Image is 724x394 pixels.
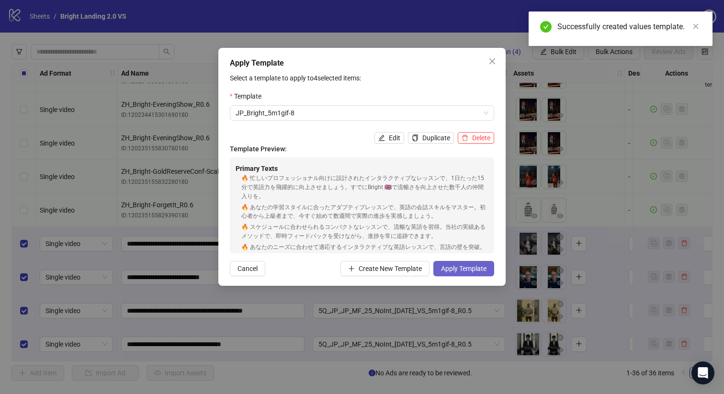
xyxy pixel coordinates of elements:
[408,132,454,144] button: Duplicate
[359,265,422,272] span: Create New Template
[340,261,430,276] button: Create New Template
[488,57,496,65] span: close
[241,203,488,221] div: 🔥 あなたの学習スタイルに合ったアダプティブレッスンで、英語の会話スキルをマスター。初心者から上級者まで、今すぐ始めて数週間で実際の進歩を実感しましょう。
[241,243,488,270] div: 🔥 あなたのニーズに合わせて適応するインタラクティブな英語レッスンで、言語の壁を突破。プロフェッショナル、学生、コミュニケーションスキルを向上させたいすべての人におすすめです。🎓
[540,21,552,33] span: check-circle
[472,134,490,142] span: Delete
[241,223,488,241] div: 🔥 スケジュールに合わせられるコンパクトなレッスンで、流暢な英語を習得。当社の実績あるメソッドで、即時フィードバックを受けながら、進捗を常に追跡できます。
[691,361,714,384] div: Open Intercom Messenger
[412,135,419,141] span: copy
[692,23,699,30] span: close
[458,132,494,144] button: Delete
[241,174,488,201] div: 🔥 忙しいプロフェッショナル向けに設計されたインタラクティブなレッスンで、1日たった15分で英語力を飛躍的に向上させましょう。すでにBright 🇬🇧で流暢さを向上させた数千人の仲間入りを。
[238,265,258,272] span: Cancel
[236,165,278,172] strong: Primary Texts
[230,73,494,83] p: Select a template to apply to 4 selected items:
[230,91,268,101] label: Template
[389,134,400,142] span: Edit
[433,261,494,276] button: Apply Template
[374,132,404,144] button: Edit
[462,135,468,141] span: delete
[348,265,355,272] span: plus
[441,265,486,272] span: Apply Template
[230,57,494,69] div: Apply Template
[485,54,500,69] button: Close
[422,134,450,142] span: Duplicate
[230,144,494,154] h4: Template Preview:
[236,106,488,120] span: JP_Bright_5m1gif-8
[557,21,701,33] div: Successfully created values template.
[230,261,265,276] button: Cancel
[690,21,701,32] a: Close
[378,135,385,141] span: edit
